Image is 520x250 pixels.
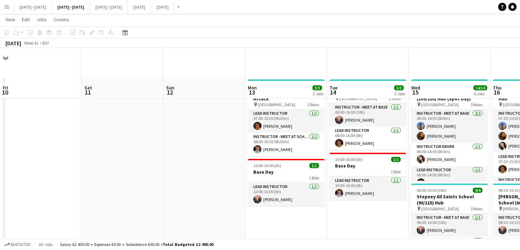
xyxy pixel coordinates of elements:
div: BST [42,40,49,46]
span: 3/3 [394,85,404,90]
app-job-card: 06:00-16:00 (10h)2/2[GEOGRAPHIC_DATA] (45) Hub [GEOGRAPHIC_DATA]2 RolesInstructor - Meet at Base1... [330,79,406,150]
span: 1 Role [391,169,401,174]
a: View [3,15,18,24]
span: 4/4 [473,188,482,193]
span: 1/1 [391,157,401,162]
span: Fri [3,85,8,91]
h3: Stepney All Saints School (90/115) Hub [411,193,488,206]
a: Comms [51,15,72,24]
app-card-role: Lead Instructor1/106:00-14:05 (8h5m)[PERSON_NAME] [411,166,488,189]
span: 11 [83,88,92,96]
div: 2 Jobs [313,91,323,96]
span: 3 Roles [471,206,482,211]
button: [DATE] - [DATE] [14,0,52,14]
span: Budgeted [11,242,31,247]
span: Edit [22,16,30,23]
a: Edit [19,15,32,24]
div: [DATE] [5,40,21,47]
span: [GEOGRAPHIC_DATA] [258,102,295,107]
button: [DATE] - [DATE] [52,0,90,14]
a: Jobs [34,15,50,24]
app-card-role: Instructor Driver1/106:00-14:05 (8h5m)[PERSON_NAME] [411,143,488,166]
span: 13 [247,88,257,96]
span: 2 Roles [307,102,319,107]
button: [DATE] [151,0,174,14]
div: 2 Jobs [395,91,405,96]
button: [DATE] [128,0,151,14]
span: 14/14 [474,85,487,90]
span: [GEOGRAPHIC_DATA] [421,206,459,211]
span: View [5,16,15,23]
div: 4 Jobs [474,91,487,96]
app-card-role: Instructor - Meet at Base1/106:00-16:00 (10h)[PERSON_NAME] [411,214,488,237]
span: Jobs [37,16,47,23]
app-card-role: Instructor - Meet at Base2/206:00-14:05 (8h5m)[PERSON_NAME][PERSON_NAME] [411,110,488,143]
span: [GEOGRAPHIC_DATA] [421,102,459,107]
span: Mon [248,85,257,91]
span: 10 [2,88,8,96]
span: 16 [492,88,502,96]
span: Tue [330,85,337,91]
span: 1/1 [309,163,319,168]
app-card-role: Lead Instructor1/107:00-16:20 (9h20m)[PERSON_NAME] [248,110,324,133]
span: Sun [166,85,174,91]
span: 15 [410,88,420,96]
span: 12 [165,88,174,96]
app-card-role: Lead Instructor1/108:00-16:00 (8h)[PERSON_NAME] [330,127,406,150]
app-job-card: 10:00-16:00 (6h)1/1Base Day1 RoleLead Instructor1/110:00-16:00 (6h)[PERSON_NAME] [248,159,324,206]
app-card-role: Lead Instructor1/110:00-16:00 (6h)[PERSON_NAME] [330,177,406,200]
span: 10:00-16:00 (6h) [253,163,281,168]
span: Week 41 [23,40,40,46]
app-job-card: 07:00-16:20 (9h20m)2/2Brentwood School (46) Time Attack [GEOGRAPHIC_DATA]2 RolesLead Instructor1/... [248,79,324,156]
span: 3 Roles [471,102,482,107]
span: 06:00-16:00 (10h) [417,188,446,193]
h3: Base Day [248,169,324,175]
app-card-role: Instructor - Meet at Base1/106:00-16:00 (10h)[PERSON_NAME] [330,103,406,127]
button: [DATE] - [DATE] [90,0,128,14]
span: Thu [493,85,502,91]
div: Salary £2 430.00 + Expenses £0.00 + Subsistence £60.00 = [60,242,213,247]
span: 10:00-16:00 (6h) [335,157,363,162]
span: 1 Role [309,175,319,180]
span: All jobs [38,242,54,247]
button: Budgeted [3,241,32,248]
app-card-role: Instructor - Meet at School1/108:00-16:20 (8h20m)[PERSON_NAME] [248,133,324,156]
app-card-role: Lead Instructor1/110:00-16:00 (6h)[PERSON_NAME] [248,183,324,206]
span: 14 [329,88,337,96]
span: 3/3 [312,85,322,90]
app-job-card: 10:00-16:00 (6h)1/1Base Day1 RoleLead Instructor1/110:00-16:00 (6h)[PERSON_NAME] [330,153,406,200]
span: Sat [84,85,92,91]
h3: Base Day [330,163,406,169]
app-job-card: 06:00-14:05 (8h5m)4/4[GEOGRAPHIC_DATA] (109/110) Hub (Split Day) [GEOGRAPHIC_DATA]3 RolesInstruct... [411,79,488,181]
span: Total Budgeted £2 490.00 [163,242,213,247]
span: Wed [411,85,420,91]
span: Comms [54,16,69,23]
